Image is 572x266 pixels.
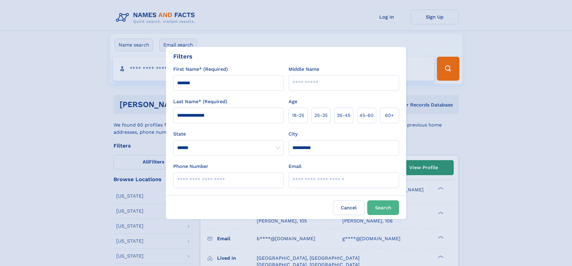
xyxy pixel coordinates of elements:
label: Middle Name [289,66,319,73]
span: 35‑45 [337,112,350,119]
label: Cancel [333,200,365,215]
label: First Name* (Required) [173,66,228,73]
label: Last Name* (Required) [173,98,227,105]
span: 60+ [385,112,394,119]
label: Phone Number [173,163,208,170]
div: Filters [173,52,192,61]
label: State [173,130,284,138]
span: 18‑25 [292,112,304,119]
label: Age [289,98,297,105]
span: 25‑35 [314,112,328,119]
label: Email [289,163,301,170]
label: City [289,130,298,138]
span: 45‑60 [359,112,374,119]
button: Search [367,200,399,215]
